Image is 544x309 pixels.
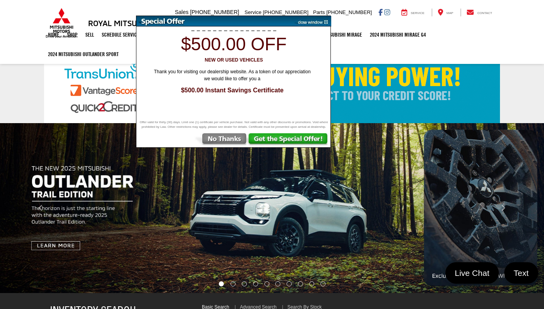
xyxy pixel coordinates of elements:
span: Live Chat [451,268,493,278]
a: Schedule Service: Opens in a new tab [98,25,143,44]
a: 2024 Mitsubishi Mirage [308,25,366,44]
li: Go to slide number 9. [309,281,314,286]
span: Offer valid for thirty (30) days. Limit one (1) certificate per vehicle purchase. Not valid with ... [138,120,329,129]
img: No Thanks, Continue to Website [194,133,248,147]
img: Get the Special Offer [248,133,330,147]
a: Live Chat [445,262,499,284]
li: Go to slide number 3. [242,281,247,286]
span: Map [447,11,453,15]
img: Mitsubishi [44,8,79,38]
span: [PHONE_NUMBER] [326,9,372,15]
li: Go to slide number 2. [230,281,235,286]
h3: New or Used Vehicles [141,58,327,63]
button: Click to view next picture. [463,139,544,277]
img: Special Offer [136,16,292,26]
span: Parts [313,9,325,15]
li: Go to slide number 8. [298,281,303,286]
a: Shop [63,25,81,44]
span: Service [411,11,424,15]
a: Instagram: Click to visit our Instagram page [384,9,390,15]
h1: $500.00 off [141,34,327,54]
a: Home [44,25,63,44]
span: Service [245,9,261,15]
span: Text [510,268,533,278]
li: Go to slide number 5. [264,281,269,286]
li: Go to slide number 10. [321,281,326,286]
span: Thank you for visiting our dealership website. As a token of our appreciation we would like to of... [148,69,316,82]
span: Sales [175,9,189,15]
a: Facebook: Click to visit our Facebook page [378,9,383,15]
span: [PHONE_NUMBER] [263,9,309,15]
a: 2024 Mitsubishi Outlander SPORT [44,44,122,64]
a: 2024 Mitsubishi Mirage G4 [366,25,430,44]
a: Map [432,9,459,16]
li: Go to slide number 4. [253,281,258,286]
span: Contact [477,11,492,15]
a: Contact [461,9,498,16]
li: Go to slide number 6. [276,281,281,286]
li: Go to slide number 1. [219,281,224,286]
h3: Royal Mitsubishi [88,19,156,27]
img: close window [292,16,331,26]
a: Sell [81,25,98,44]
a: Text [504,262,538,284]
a: Service [396,9,430,16]
span: [PHONE_NUMBER] [190,9,239,15]
li: Go to slide number 7. [287,281,292,286]
img: Check Your Buying Power [44,45,500,123]
span: $500.00 Instant Savings Certificate [145,86,320,95]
